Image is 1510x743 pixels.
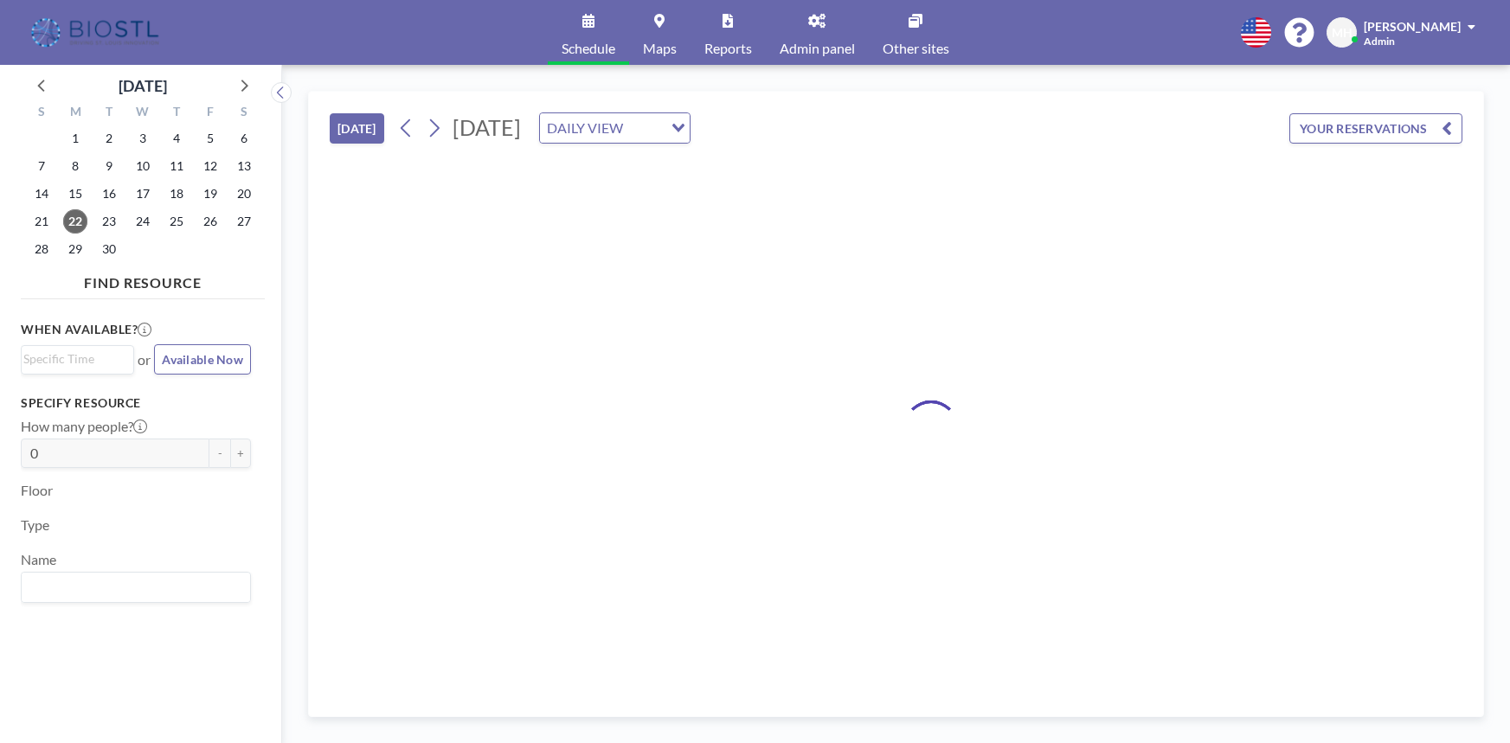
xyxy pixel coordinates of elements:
[540,113,690,143] div: Search for option
[97,182,121,206] span: Tuesday, September 16, 2025
[126,102,160,125] div: W
[29,182,54,206] span: Sunday, September 14, 2025
[29,209,54,234] span: Sunday, September 21, 2025
[63,209,87,234] span: Monday, September 22, 2025
[543,117,626,139] span: DAILY VIEW
[232,126,256,151] span: Saturday, September 6, 2025
[164,182,189,206] span: Thursday, September 18, 2025
[97,209,121,234] span: Tuesday, September 23, 2025
[21,267,265,291] h4: FIND RESOURCE
[198,126,222,151] span: Friday, September 5, 2025
[193,102,227,125] div: F
[131,209,155,234] span: Wednesday, September 24, 2025
[29,237,54,261] span: Sunday, September 28, 2025
[23,576,241,599] input: Search for option
[1364,19,1461,34] span: [PERSON_NAME]
[198,182,222,206] span: Friday, September 19, 2025
[63,154,87,178] span: Monday, September 8, 2025
[23,349,124,368] input: Search for option
[562,42,615,55] span: Schedule
[22,573,250,602] div: Search for option
[198,209,222,234] span: Friday, September 26, 2025
[232,209,256,234] span: Saturday, September 27, 2025
[21,418,147,435] label: How many people?
[198,154,222,178] span: Friday, September 12, 2025
[227,102,260,125] div: S
[25,102,59,125] div: S
[628,117,661,139] input: Search for option
[59,102,93,125] div: M
[230,439,251,468] button: +
[164,154,189,178] span: Thursday, September 11, 2025
[164,209,189,234] span: Thursday, September 25, 2025
[97,237,121,261] span: Tuesday, September 30, 2025
[162,352,243,367] span: Available Now
[97,126,121,151] span: Tuesday, September 2, 2025
[119,74,167,98] div: [DATE]
[63,182,87,206] span: Monday, September 15, 2025
[131,154,155,178] span: Wednesday, September 10, 2025
[28,16,165,50] img: organization-logo
[21,395,251,411] h3: Specify resource
[1289,113,1462,144] button: YOUR RESERVATIONS
[232,154,256,178] span: Saturday, September 13, 2025
[93,102,126,125] div: T
[1364,35,1395,48] span: Admin
[159,102,193,125] div: T
[21,482,53,499] label: Floor
[883,42,949,55] span: Other sites
[29,154,54,178] span: Sunday, September 7, 2025
[164,126,189,151] span: Thursday, September 4, 2025
[131,182,155,206] span: Wednesday, September 17, 2025
[209,439,230,468] button: -
[22,346,133,372] div: Search for option
[232,182,256,206] span: Saturday, September 20, 2025
[97,154,121,178] span: Tuesday, September 9, 2025
[780,42,855,55] span: Admin panel
[63,126,87,151] span: Monday, September 1, 2025
[330,113,384,144] button: [DATE]
[131,126,155,151] span: Wednesday, September 3, 2025
[453,114,521,140] span: [DATE]
[21,551,56,568] label: Name
[704,42,752,55] span: Reports
[643,42,677,55] span: Maps
[138,351,151,368] span: or
[154,344,251,375] button: Available Now
[21,516,49,534] label: Type
[63,237,87,261] span: Monday, September 29, 2025
[1332,25,1353,41] span: MH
